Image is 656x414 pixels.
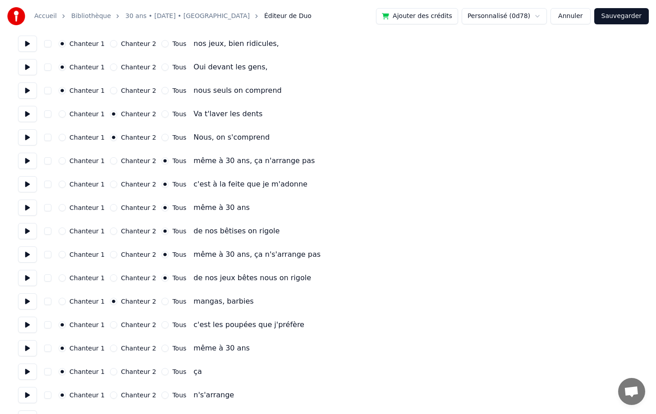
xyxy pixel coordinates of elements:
label: Chanteur 2 [121,369,156,375]
a: Bibliothèque [71,12,111,21]
label: Chanteur 1 [69,87,105,94]
label: Tous [172,392,186,398]
div: ça [193,366,202,377]
label: Tous [172,369,186,375]
label: Chanteur 2 [121,298,156,305]
div: nos jeux, bien ridicules, [193,38,279,49]
label: Chanteur 1 [69,158,105,164]
button: Ajouter des crédits [376,8,458,24]
div: nous seuls on comprend [193,85,281,96]
label: Chanteur 2 [121,322,156,328]
label: Chanteur 1 [69,134,105,141]
label: Tous [172,41,186,47]
span: Éditeur de Duo [264,12,312,21]
label: Chanteur 2 [121,64,156,70]
div: même à 30 ans [193,202,250,213]
div: de nos jeux bêtes nous on rigole [193,273,311,283]
label: Chanteur 2 [121,205,156,211]
label: Chanteur 2 [121,275,156,281]
img: youka [7,7,25,25]
label: Chanteur 1 [69,345,105,351]
label: Chanteur 1 [69,322,105,328]
div: Oui devant les gens, [193,62,267,73]
label: Chanteur 1 [69,205,105,211]
label: Chanteur 2 [121,181,156,187]
div: même à 30 ans, ça n's'arrange pas [193,249,321,260]
label: Chanteur 1 [69,111,105,117]
label: Tous [172,64,186,70]
div: n's'arrange [193,390,234,400]
label: Tous [172,345,186,351]
label: Tous [172,251,186,258]
label: Tous [172,275,186,281]
label: Tous [172,298,186,305]
nav: breadcrumb [34,12,312,21]
label: Chanteur 1 [69,64,105,70]
div: même à 30 ans, ça n'arrange pas [193,155,315,166]
label: Tous [172,228,186,234]
div: de nos bêtises on rigole [193,226,280,237]
label: Chanteur 2 [121,228,156,234]
label: Tous [172,322,186,328]
button: Annuler [550,8,590,24]
div: Va t'laver les dents [193,109,262,119]
label: Chanteur 1 [69,275,105,281]
label: Chanteur 2 [121,111,156,117]
label: Chanteur 1 [69,369,105,375]
label: Chanteur 2 [121,345,156,351]
a: 30 ans • [DATE] • [GEOGRAPHIC_DATA] [125,12,250,21]
label: Chanteur 1 [69,298,105,305]
label: Tous [172,134,186,141]
label: Chanteur 1 [69,41,105,47]
label: Chanteur 2 [121,158,156,164]
a: Accueil [34,12,57,21]
div: mangas, barbies [193,296,253,307]
label: Chanteur 2 [121,392,156,398]
label: Chanteur 2 [121,134,156,141]
label: Chanteur 1 [69,181,105,187]
label: Chanteur 2 [121,41,156,47]
label: Chanteur 1 [69,251,105,258]
div: c'est à la feite que je m'adonne [193,179,307,190]
label: Tous [172,181,186,187]
div: même à 30 ans [193,343,250,354]
div: c'est les poupées que j'préfère [193,319,304,330]
button: Sauvegarder [594,8,649,24]
label: Chanteur 2 [121,251,156,258]
div: Ouvrir le chat [618,378,645,405]
label: Tous [172,87,186,94]
label: Chanteur 1 [69,228,105,234]
label: Tous [172,158,186,164]
label: Tous [172,205,186,211]
label: Chanteur 1 [69,392,105,398]
label: Chanteur 2 [121,87,156,94]
label: Tous [172,111,186,117]
div: Nous, on s'comprend [193,132,270,143]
